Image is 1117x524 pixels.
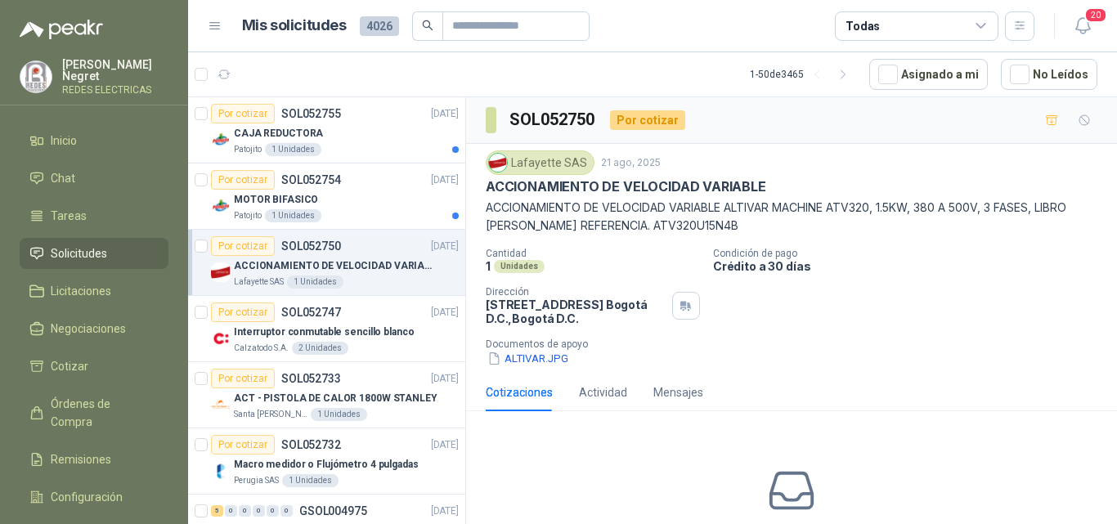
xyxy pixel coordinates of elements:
div: 0 [225,505,237,517]
h1: Mis solicitudes [242,14,347,38]
p: Interruptor conmutable sencillo blanco [234,325,414,340]
p: 21 ago, 2025 [601,155,661,171]
p: [STREET_ADDRESS] Bogotá D.C. , Bogotá D.C. [486,298,666,325]
p: SOL052733 [281,373,341,384]
a: Cotizar [20,351,168,382]
div: Unidades [494,260,545,273]
img: Company Logo [211,461,231,481]
p: [DATE] [431,106,459,122]
span: Licitaciones [51,282,111,300]
div: Por cotizar [211,236,275,256]
p: [DATE] [431,172,459,188]
p: [DATE] [431,437,459,453]
p: [DATE] [431,239,459,254]
a: Inicio [20,125,168,156]
img: Company Logo [489,154,507,172]
span: Cotizar [51,357,88,375]
div: 1 - 50 de 3465 [750,61,856,87]
p: Condición de pago [713,248,1110,259]
img: Company Logo [211,262,231,282]
img: Logo peakr [20,20,103,39]
div: 0 [239,505,251,517]
a: Por cotizarSOL052733[DATE] Company LogoACT - PISTOLA DE CALOR 1800W STANLEYSanta [PERSON_NAME]1 U... [188,362,465,428]
a: Por cotizarSOL052754[DATE] Company LogoMOTOR BIFASICOPatojito1 Unidades [188,163,465,230]
p: ACCIONAMIENTO DE VELOCIDAD VARIABLE ALTIVAR MACHINE ATV320, 1.5KW, 380 A 500V, 3 FASES, LIBRO [PE... [486,199,1097,235]
span: Remisiones [51,450,111,468]
div: Por cotizar [610,110,685,130]
div: 0 [280,505,293,517]
p: SOL052747 [281,307,341,318]
div: Por cotizar [211,369,275,388]
a: Solicitudes [20,238,168,269]
h3: SOL052750 [509,107,597,132]
a: Órdenes de Compra [20,388,168,437]
p: ACT - PISTOLA DE CALOR 1800W STANLEY [234,391,437,406]
p: ACCIONAMIENTO DE VELOCIDAD VARIABLE [486,178,766,195]
span: Tareas [51,207,87,225]
p: SOL052754 [281,174,341,186]
p: [DATE] [431,371,459,387]
p: Dirección [486,286,666,298]
div: Por cotizar [211,104,275,123]
p: Documentos de apoyo [486,338,1110,350]
p: Patojito [234,209,262,222]
div: 0 [253,505,265,517]
a: Por cotizarSOL052750[DATE] Company LogoACCIONAMIENTO DE VELOCIDAD VARIABLELafayette SAS1 Unidades [188,230,465,296]
p: [DATE] [431,504,459,519]
button: ALTIVAR.JPG [486,350,570,367]
div: Todas [846,17,880,35]
span: 20 [1084,7,1107,23]
p: SOL052750 [281,240,341,252]
p: Patojito [234,143,262,156]
button: No Leídos [1001,59,1097,90]
p: Lafayette SAS [234,275,284,289]
a: Por cotizarSOL052755[DATE] Company LogoCAJA REDUCTORAPatojito1 Unidades [188,97,465,163]
img: Company Logo [211,130,231,150]
div: 1 Unidades [287,275,343,289]
div: 2 Unidades [292,342,348,355]
div: Actividad [579,383,627,401]
div: Mensajes [653,383,703,401]
p: CAJA REDUCTORA [234,126,323,141]
p: GSOL004975 [299,505,367,517]
p: Calzatodo S.A. [234,342,289,355]
div: 1 Unidades [282,474,339,487]
p: Macro medidor o Flujómetro 4 pulgadas [234,457,419,472]
p: SOL052732 [281,439,341,450]
p: SOL052755 [281,108,341,119]
img: Company Logo [20,61,52,92]
a: Negociaciones [20,313,168,344]
div: Por cotizar [211,435,275,455]
a: Por cotizarSOL052732[DATE] Company LogoMacro medidor o Flujómetro 4 pulgadasPerugia SAS1 Unidades [188,428,465,495]
button: 20 [1068,11,1097,41]
span: search [422,20,433,31]
span: 4026 [360,16,399,36]
img: Company Logo [211,329,231,348]
a: Por cotizarSOL052747[DATE] Company LogoInterruptor conmutable sencillo blancoCalzatodo S.A.2 Unid... [188,296,465,362]
img: Company Logo [211,395,231,414]
span: Inicio [51,132,77,150]
span: Negociaciones [51,320,126,338]
p: ACCIONAMIENTO DE VELOCIDAD VARIABLE [234,258,437,274]
a: Configuración [20,481,168,513]
button: Asignado a mi [869,59,988,90]
p: REDES ELECTRICAS [62,85,168,95]
div: Por cotizar [211,170,275,190]
a: Tareas [20,200,168,231]
p: 1 [486,259,491,273]
p: MOTOR BIFASICO [234,192,318,208]
div: Cotizaciones [486,383,553,401]
p: Santa [PERSON_NAME] [234,408,307,421]
p: Crédito a 30 días [713,259,1110,273]
div: 5 [211,505,223,517]
div: 1 Unidades [265,209,321,222]
span: Solicitudes [51,244,107,262]
p: Perugia SAS [234,474,279,487]
a: Chat [20,163,168,194]
div: Por cotizar [211,302,275,322]
p: [DATE] [431,305,459,320]
img: Company Logo [211,196,231,216]
p: [PERSON_NAME] Negret [62,59,168,82]
span: Órdenes de Compra [51,395,153,431]
div: 0 [267,505,279,517]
